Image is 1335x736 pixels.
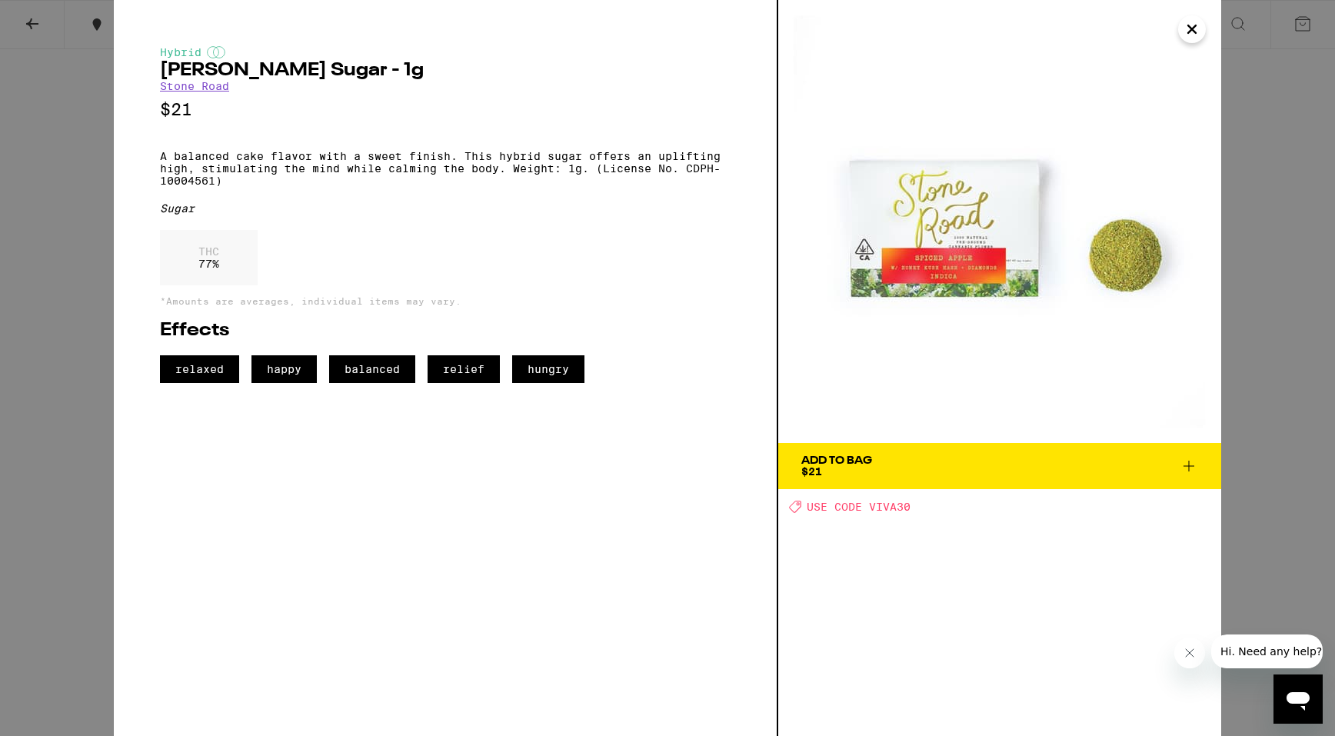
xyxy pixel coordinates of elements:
[160,46,731,58] div: Hybrid
[160,80,229,92] a: Stone Road
[329,355,415,383] span: balanced
[1178,15,1206,43] button: Close
[512,355,584,383] span: hungry
[801,465,822,478] span: $21
[160,296,731,306] p: *Amounts are averages, individual items may vary.
[160,355,239,383] span: relaxed
[801,455,872,466] div: Add To Bag
[160,100,731,119] p: $21
[251,355,317,383] span: happy
[428,355,500,383] span: relief
[160,321,731,340] h2: Effects
[1211,634,1323,668] iframe: Message from company
[1273,674,1323,724] iframe: Button to launch messaging window
[160,202,731,215] div: Sugar
[778,443,1221,489] button: Add To Bag$21
[198,245,219,258] p: THC
[207,46,225,58] img: hybridColor.svg
[807,501,911,513] span: USE CODE VIVA30
[160,150,731,187] p: A balanced cake flavor with a sweet finish. This hybrid sugar offers an uplifting high, stimulati...
[1174,638,1205,668] iframe: Close message
[160,230,258,285] div: 77 %
[160,62,731,80] h2: [PERSON_NAME] Sugar - 1g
